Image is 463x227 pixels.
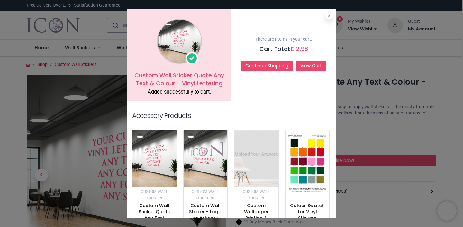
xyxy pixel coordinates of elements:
[132,71,226,87] h5: Custom Wall Sticker Quote Any Text & Colour - Vinyl Lettering
[141,189,168,200] a: Custom Wall Stickers
[274,37,277,42] b: 1
[290,45,308,53] span: £
[157,19,202,64] img: image_1024
[132,130,177,187] img: image_512
[132,111,191,120] p: Accessory Products
[241,61,293,71] button: Continue Shopping
[132,88,226,96] div: Added successfully to cart.
[286,130,330,194] img: image_512
[236,45,331,53] h5: Cart Total:
[192,189,219,200] a: Custom Wall Stickers
[184,130,228,187] img: image_512
[296,61,326,71] a: View Cart
[294,45,308,53] span: 12.98
[192,189,219,200] small: Custom Wall Stickers
[243,189,270,200] a: Custom Wall Stickers
[141,189,168,200] small: Custom Wall Stickers
[290,202,325,221] a: Colour Swatch for Vinyl Stickers
[234,130,278,187] img: image_512
[243,189,270,200] small: Custom Wall Stickers
[236,36,331,43] p: There are items in your cart.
